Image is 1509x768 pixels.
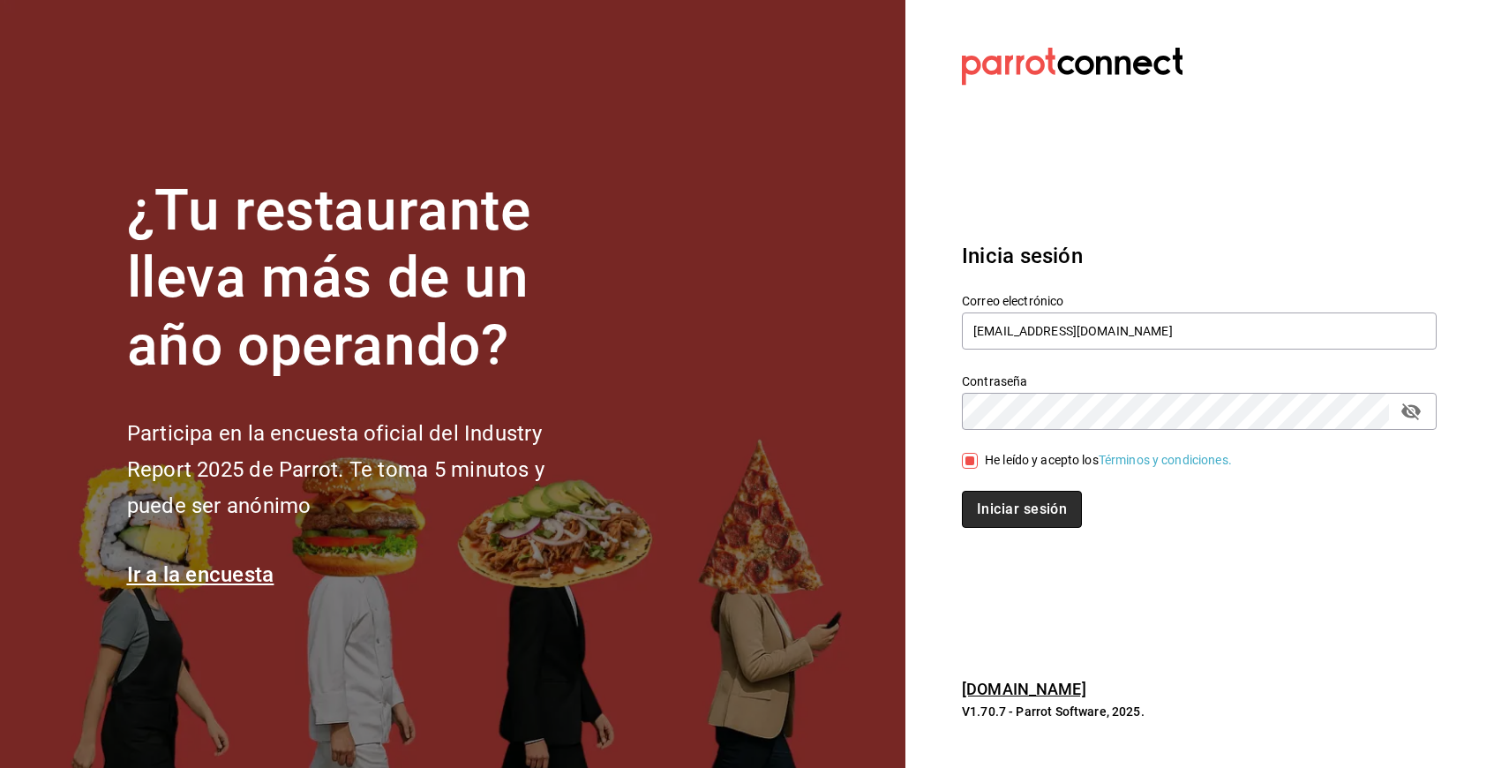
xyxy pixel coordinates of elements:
[962,374,1437,387] label: Contraseña
[127,562,274,587] a: Ir a la encuesta
[962,491,1082,528] button: Iniciar sesión
[962,294,1437,306] label: Correo electrónico
[127,416,604,523] h2: Participa en la encuesta oficial del Industry Report 2025 de Parrot. Te toma 5 minutos y puede se...
[962,240,1437,272] h3: Inicia sesión
[985,451,1232,470] div: He leído y acepto los
[1099,453,1232,467] a: Términos y condiciones.
[1396,396,1426,426] button: passwordField
[962,680,1086,698] a: [DOMAIN_NAME]
[127,177,604,380] h1: ¿Tu restaurante lleva más de un año operando?
[962,312,1437,350] input: Ingresa tu correo electrónico
[962,703,1437,720] p: V1.70.7 - Parrot Software, 2025.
